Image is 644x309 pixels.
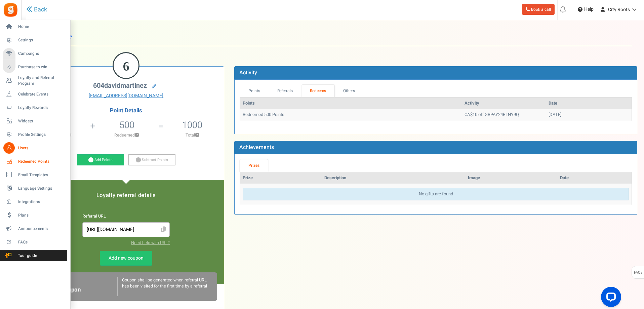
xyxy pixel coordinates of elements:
[18,159,65,164] span: Redeemed Points
[3,35,67,46] a: Settings
[575,4,596,15] a: Help
[608,6,630,13] span: City Roots
[3,223,67,234] a: Announcements
[240,159,268,172] a: Prizes
[18,239,65,245] span: FAQs
[557,172,632,184] th: Date
[462,109,546,121] td: CA$10 off GRPAY24RLNY9Q
[82,214,170,219] h6: Referral URL
[33,92,219,99] a: [EMAIL_ADDRESS][DOMAIN_NAME]
[240,98,462,109] th: Points
[18,132,65,138] span: Profile Settings
[334,85,363,97] a: Others
[3,88,67,100] a: Celebrate Events
[77,154,124,166] a: Add Points
[164,132,220,138] p: Total
[634,266,643,279] span: FAQs
[18,145,65,151] span: Users
[522,4,555,15] a: Book a call
[35,192,217,198] h5: Loyalty referral details
[128,154,175,166] a: Subtract Points
[240,109,462,121] td: Redeemed 500 Points
[3,129,67,140] a: Profile Settings
[269,85,301,97] a: Referrals
[240,85,269,97] a: Points
[3,75,67,86] a: Loyalty and Referral Program
[131,240,170,246] a: Need help with URL?
[3,21,67,33] a: Home
[96,132,157,138] p: Redeemed
[18,37,65,43] span: Settings
[322,172,465,184] th: Description
[33,27,632,46] h1: User Profile
[18,51,65,56] span: Campaigns
[3,2,18,17] img: Gratisfaction
[3,253,50,259] span: Tour guide
[18,105,65,111] span: Loyalty Rewards
[135,133,139,138] button: ?
[3,236,67,248] a: FAQs
[28,108,224,114] h4: Point Details
[3,115,67,127] a: Widgets
[3,48,67,60] a: Campaigns
[3,102,67,113] a: Loyalty Rewards
[18,75,67,86] span: Loyalty and Referral Program
[114,53,138,79] figcaption: 6
[40,280,117,293] h6: Loyalty Referral Coupon
[18,199,65,205] span: Integrations
[18,24,65,30] span: Home
[462,98,546,109] th: Activity
[18,64,65,70] span: Purchase to win
[18,186,65,191] span: Language Settings
[3,196,67,207] a: Integrations
[3,156,67,167] a: Redeemed Points
[18,172,65,178] span: Email Templates
[243,188,629,200] div: No gifts are found
[3,183,67,194] a: Language Settings
[546,98,632,109] th: Date
[195,133,199,138] button: ?
[100,251,152,266] a: Add new coupon
[582,6,594,13] span: Help
[546,109,632,121] td: [DATE]
[239,143,274,151] b: Achievements
[158,224,169,236] span: Click to Copy
[18,91,65,97] span: Celebrate Events
[18,118,65,124] span: Widgets
[3,142,67,154] a: Users
[18,226,65,232] span: Announcements
[3,169,67,181] a: Email Templates
[3,62,67,73] a: Purchase to win
[301,85,335,97] a: Redeems
[93,81,147,90] span: 604davidmartinez
[465,172,557,184] th: Image
[18,213,65,218] span: Plans
[240,172,321,184] th: Prize
[182,120,202,130] h5: 1000
[239,69,257,77] b: Activity
[117,277,212,296] div: Coupon shall be generated when referral URL has been visited for the first time by a referral
[119,120,134,130] h5: 500
[3,209,67,221] a: Plans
